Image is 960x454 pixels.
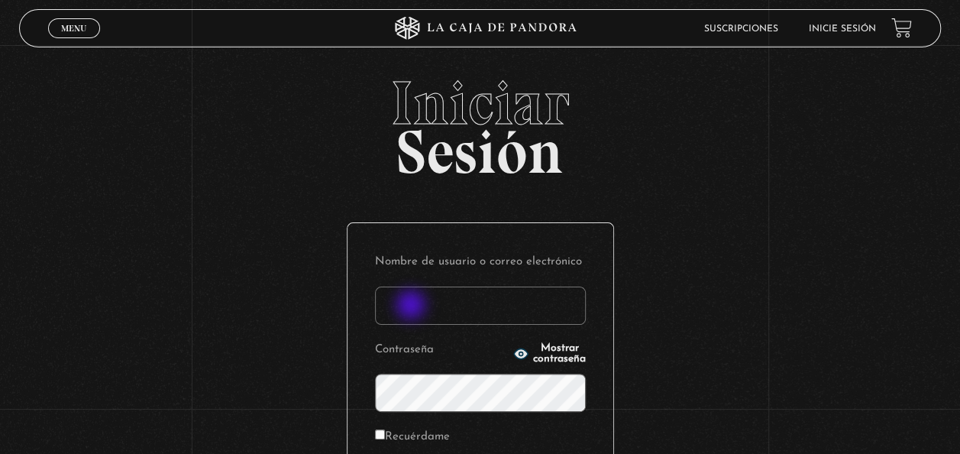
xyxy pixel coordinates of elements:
span: Menu [61,24,86,33]
a: Inicie sesión [809,24,876,34]
a: View your shopping cart [891,18,912,38]
label: Recuérdame [375,426,450,449]
span: Mostrar contraseña [533,343,586,365]
button: Mostrar contraseña [513,343,586,365]
label: Nombre de usuario o correo electrónico [375,251,586,274]
span: Iniciar [19,73,941,134]
span: Cerrar [57,37,92,47]
h2: Sesión [19,73,941,170]
label: Contraseña [375,339,509,362]
input: Recuérdame [375,430,385,439]
a: Suscripciones [704,24,778,34]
